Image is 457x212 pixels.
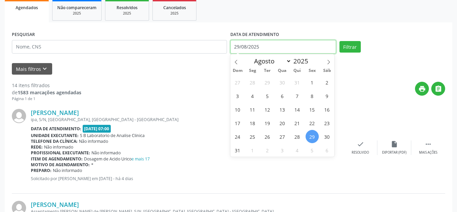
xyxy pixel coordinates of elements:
[306,130,319,143] span: Agosto 29, 2025
[158,11,191,16] div: 2025
[231,103,244,116] span: Agosto 10, 2025
[261,76,274,89] span: Julho 29, 2025
[260,69,275,73] span: Ter
[31,117,344,122] div: ipa, S/N, [GEOGRAPHIC_DATA], [GEOGRAPHIC_DATA] - [GEOGRAPHIC_DATA]
[306,143,319,157] span: Setembro 5, 2025
[305,69,319,73] span: Sex
[12,30,35,40] label: PESQUISAR
[110,11,144,16] div: 2025
[231,76,244,89] span: Julho 27, 2025
[31,109,79,116] a: [PERSON_NAME]
[12,40,227,54] input: Nome, CNS
[246,130,259,143] span: Agosto 25, 2025
[12,63,52,75] button: Mais filtroskeyboard_arrow_down
[320,116,334,130] span: Agosto 23, 2025
[16,5,38,11] span: Agendados
[352,150,369,155] div: Resolvido
[230,69,245,73] span: Dom
[231,116,244,130] span: Agosto 17, 2025
[276,130,289,143] span: Agosto 27, 2025
[230,40,336,54] input: Selecione um intervalo
[261,89,274,102] span: Agosto 5, 2025
[57,11,97,16] div: 2025
[276,116,289,130] span: Agosto 20, 2025
[419,150,437,155] div: Mais ações
[79,138,108,144] span: Não informado
[291,116,304,130] span: Agosto 21, 2025
[80,133,145,138] span: S B Laboratorio de Analise Clinica
[320,103,334,116] span: Agosto 16, 2025
[319,69,334,73] span: Sáb
[31,176,344,181] p: Solicitado por [PERSON_NAME] em [DATE] - há 4 dias
[291,57,314,65] input: Year
[291,103,304,116] span: Agosto 14, 2025
[431,82,445,96] button: 
[261,130,274,143] span: Agosto 26, 2025
[291,76,304,89] span: Julho 31, 2025
[12,82,81,89] div: 14 itens filtrados
[163,5,186,11] span: Cancelados
[31,133,79,138] b: Unidade executante:
[261,103,274,116] span: Agosto 12, 2025
[251,56,292,66] select: Month
[83,125,111,133] span: [DATE] 07:00
[357,140,364,148] i: check
[320,76,334,89] span: Agosto 2, 2025
[12,89,81,96] div: de
[31,201,79,208] a: [PERSON_NAME]
[306,116,319,130] span: Agosto 22, 2025
[231,143,244,157] span: Agosto 31, 2025
[261,116,274,130] span: Agosto 19, 2025
[57,5,97,11] span: Não compareceram
[306,103,319,116] span: Agosto 15, 2025
[276,143,289,157] span: Setembro 3, 2025
[31,168,51,173] b: Preparo:
[246,76,259,89] span: Julho 28, 2025
[131,156,150,162] a: e mais 17
[91,150,121,156] span: Não informado
[53,168,82,173] span: Não informado
[320,130,334,143] span: Agosto 30, 2025
[117,5,138,11] span: Resolvidos
[391,140,398,148] i: insert_drive_file
[12,109,26,123] img: img
[231,89,244,102] span: Agosto 3, 2025
[276,103,289,116] span: Agosto 13, 2025
[290,69,305,73] span: Qui
[306,89,319,102] span: Agosto 8, 2025
[276,89,289,102] span: Agosto 6, 2025
[231,130,244,143] span: Agosto 24, 2025
[320,143,334,157] span: Setembro 6, 2025
[31,138,78,144] b: Telefone da clínica:
[44,144,73,150] span: Não informado
[12,96,81,102] div: Página 1 de 1
[84,156,150,162] span: Dosagem de Acido Urico
[246,116,259,130] span: Agosto 18, 2025
[418,85,426,93] i: print
[306,76,319,89] span: Agosto 1, 2025
[31,162,90,168] b: Motivo de agendamento:
[230,30,279,40] label: DATA DE ATENDIMENTO
[18,89,81,96] strong: 1583 marcações agendadas
[246,143,259,157] span: Setembro 1, 2025
[246,103,259,116] span: Agosto 11, 2025
[424,140,432,148] i: 
[382,150,407,155] div: Exportar (PDF)
[320,89,334,102] span: Agosto 9, 2025
[291,89,304,102] span: Agosto 7, 2025
[415,82,429,96] button: print
[31,126,81,132] b: Data de atendimento:
[245,69,260,73] span: Seg
[31,156,83,162] b: Item de agendamento:
[31,144,43,150] b: Rede:
[276,76,289,89] span: Julho 30, 2025
[435,85,442,93] i: 
[291,143,304,157] span: Setembro 4, 2025
[261,143,274,157] span: Setembro 2, 2025
[275,69,290,73] span: Qua
[339,41,361,53] button: Filtrar
[41,65,48,73] i: keyboard_arrow_down
[246,89,259,102] span: Agosto 4, 2025
[291,130,304,143] span: Agosto 28, 2025
[31,150,90,156] b: Profissional executante:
